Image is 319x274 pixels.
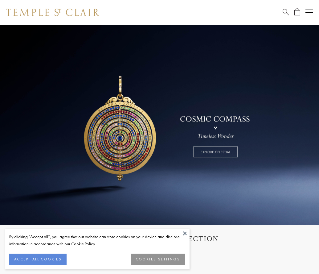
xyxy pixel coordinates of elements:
button: Open navigation [305,9,313,16]
a: Search [283,8,289,16]
a: Open Shopping Bag [294,8,300,16]
img: Temple St. Clair [6,9,99,16]
div: By clicking “Accept all”, you agree that our website can store cookies on your device and disclos... [9,233,185,247]
button: COOKIES SETTINGS [131,254,185,265]
button: ACCEPT ALL COOKIES [9,254,67,265]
